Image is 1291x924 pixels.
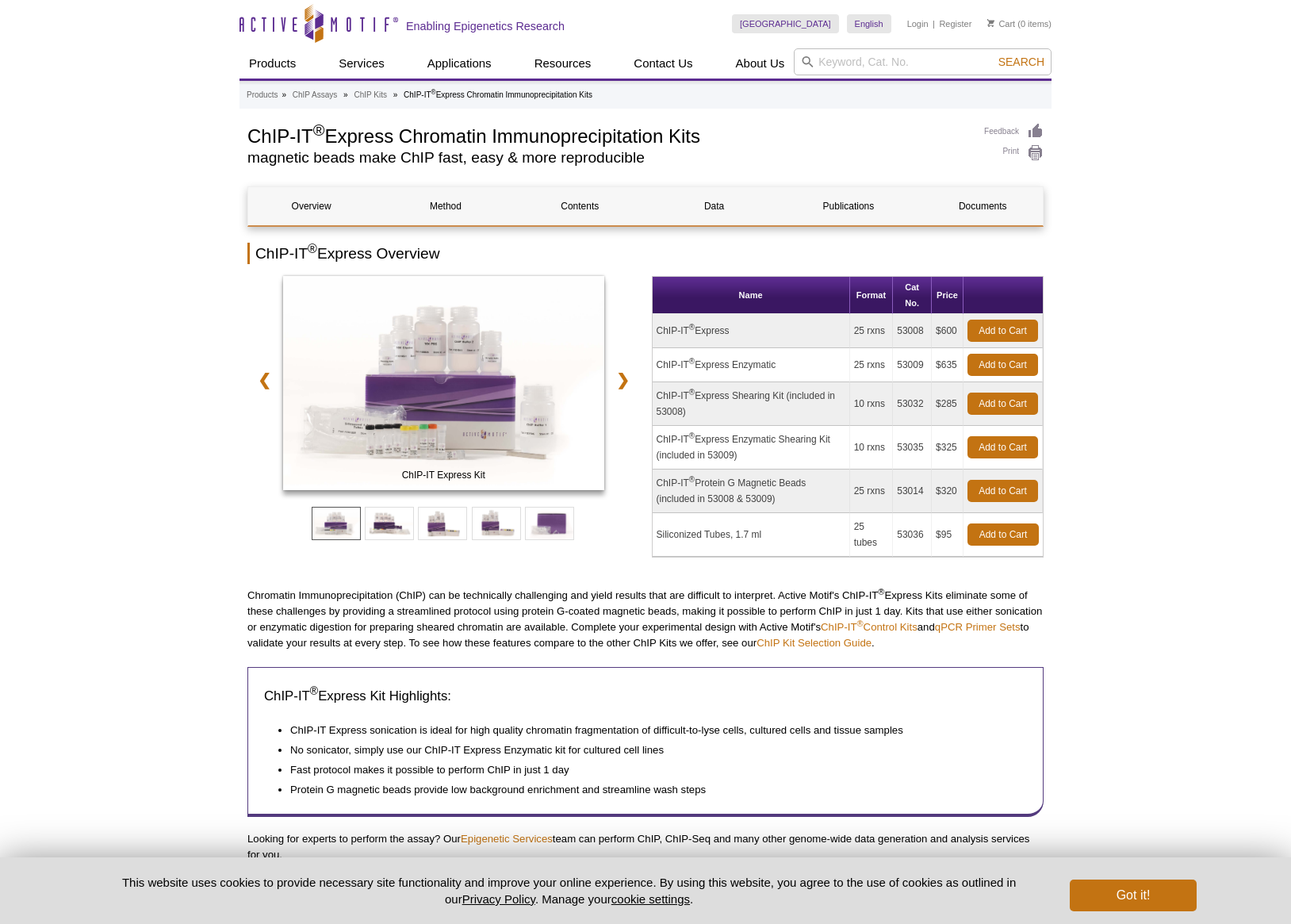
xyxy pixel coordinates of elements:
sup: ® [689,431,695,440]
a: [GEOGRAPHIC_DATA] [732,14,839,33]
td: ChIP-IT Express Enzymatic [653,348,850,382]
td: 25 rxns [850,348,894,382]
a: Feedback [984,123,1044,140]
a: Contact Us [624,48,702,79]
a: Epigenetic Services [461,833,553,845]
td: 53036 [893,513,932,557]
sup: ® [310,684,318,697]
a: Register [939,18,971,29]
li: » [343,90,348,99]
input: Keyword, Cat. No. [794,48,1052,75]
button: Search [994,55,1049,69]
a: Contents [517,187,643,225]
a: Print [984,144,1044,162]
td: Siliconized Tubes, 1.7 ml [653,513,850,557]
button: cookie settings [611,892,690,906]
li: (0 items) [987,14,1052,33]
a: Method [382,187,508,225]
a: Privacy Policy [462,892,535,906]
sup: ® [308,242,317,255]
a: Publications [785,187,911,225]
a: ChIP Kit Selection Guide [757,637,872,649]
h2: ChIP-IT Express Overview [247,243,1044,264]
h1: ChIP-IT Express Chromatin Immunoprecipitation Kits [247,123,968,147]
a: Add to Cart [967,436,1038,458]
a: Cart [987,18,1015,29]
a: Overview [248,187,374,225]
sup: ® [689,388,695,397]
td: 53008 [893,314,932,348]
td: $285 [932,382,963,426]
a: Add to Cart [967,354,1038,376]
td: 10 rxns [850,426,894,470]
sup: ® [878,587,884,596]
li: Fast protocol makes it possible to perform ChIP in just 1 day [290,758,1011,778]
th: Cat No. [893,277,932,314]
h2: Enabling Epigenetics Research [406,19,565,33]
sup: ® [431,88,436,96]
td: ChIP-IT Protein G Magnetic Beads (included in 53008 & 53009) [653,470,850,513]
a: Documents [920,187,1046,225]
a: qPCR Primer Sets [935,621,1021,633]
li: ChIP-IT Express sonication is ideal for high quality chromatin fragmentation of difficult-to-lyse... [290,718,1011,738]
button: Got it! [1070,880,1197,911]
sup: ® [689,475,695,484]
td: 25 tubes [850,513,894,557]
p: Looking for experts to perform the assay? Our team can perform ChIP, ChIP-Seq and many other geno... [247,831,1044,863]
td: $325 [932,426,963,470]
a: Add to Cart [967,320,1038,342]
th: Price [932,277,963,314]
td: ChIP-IT Express Enzymatic Shearing Kit (included in 53009) [653,426,850,470]
img: Your Cart [987,19,994,27]
td: $600 [932,314,963,348]
li: No sonicator, simply use our ChIP-IT Express Enzymatic kit for cultured cell lines [290,738,1011,758]
a: ChIP-IT®Control Kits [821,621,917,633]
td: 53032 [893,382,932,426]
a: ChIP-IT Express Kit [283,276,604,495]
th: Name [653,277,850,314]
a: Add to Cart [967,480,1038,502]
td: 53035 [893,426,932,470]
h2: magnetic beads make ChIP fast, easy & more reproducible [247,151,968,165]
a: Add to Cart [967,523,1039,546]
a: ❯ [606,362,640,398]
td: 10 rxns [850,382,894,426]
a: ❮ [247,362,282,398]
td: $320 [932,470,963,513]
a: Products [239,48,305,79]
a: Products [247,88,278,102]
li: » [282,90,286,99]
td: $635 [932,348,963,382]
td: 25 rxns [850,314,894,348]
p: Chromatin Immunoprecipitation (ChIP) can be technically challenging and yield results that are di... [247,588,1044,651]
td: ChIP-IT Express [653,314,850,348]
h3: ChIP-IT Express Kit Highlights: [264,687,1027,706]
td: ChIP-IT Express Shearing Kit (included in 53008) [653,382,850,426]
a: Resources [525,48,601,79]
li: ChIP-IT Express Chromatin Immunoprecipitation Kits [404,90,592,99]
td: 53014 [893,470,932,513]
li: | [933,14,935,33]
span: ChIP-IT Express Kit [286,467,600,483]
li: Protein G magnetic beads provide low background enrichment and streamline wash steps [290,778,1011,798]
a: Services [329,48,394,79]
span: Search [998,56,1044,68]
a: About Us [726,48,795,79]
td: 25 rxns [850,470,894,513]
li: » [393,90,398,99]
a: Applications [418,48,501,79]
img: ChIP-IT Express Kit [283,276,604,490]
p: This website uses cookies to provide necessary site functionality and improve your online experie... [94,874,1044,907]
a: ChIP Kits [354,88,387,102]
td: 53009 [893,348,932,382]
a: ChIP Assays [293,88,338,102]
sup: ® [857,619,864,628]
td: $95 [932,513,963,557]
a: English [847,14,891,33]
sup: ® [689,357,695,366]
sup: ® [313,121,325,139]
a: Login [907,18,929,29]
sup: ® [689,323,695,332]
th: Format [850,277,894,314]
a: Add to Cart [967,393,1038,415]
